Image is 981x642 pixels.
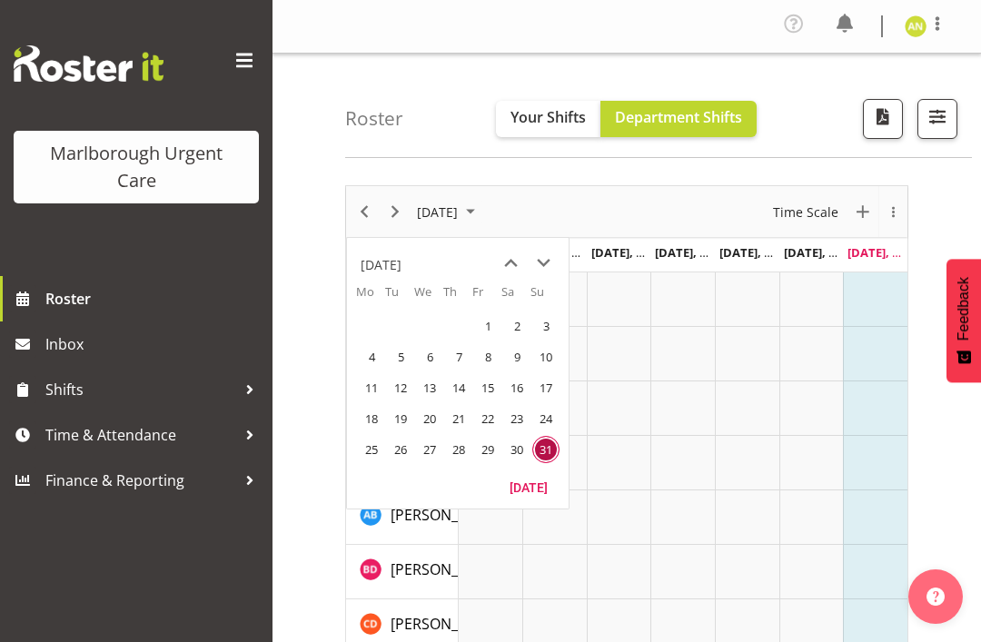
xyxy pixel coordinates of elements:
span: Sunday, August 17, 2025 [532,374,560,401]
img: help-xxl-2.png [926,588,945,606]
span: Monday, August 18, 2025 [358,405,385,432]
span: Shifts [45,376,236,403]
span: Tuesday, August 26, 2025 [387,436,414,463]
span: Sunday, August 3, 2025 [532,312,560,340]
span: [DATE] [415,201,460,223]
span: Tuesday, August 12, 2025 [387,374,414,401]
a: [PERSON_NAME] [391,504,503,526]
button: previous month [494,247,527,280]
img: Rosterit website logo [14,45,163,82]
button: Today [498,474,560,499]
td: Andrew Brooks resource [346,490,459,545]
button: Next [383,201,408,223]
div: Marlborough Urgent Care [32,140,241,194]
span: [PERSON_NAME] [391,614,503,634]
span: Thursday, August 28, 2025 [445,436,472,463]
th: Sa [501,283,530,311]
span: Saturday, August 23, 2025 [503,405,530,432]
span: Roster [45,285,263,312]
button: next month [527,247,560,280]
span: Department Shifts [615,107,742,127]
div: Next [380,186,411,237]
span: Saturday, August 9, 2025 [503,343,530,370]
button: Feedback - Show survey [946,259,981,382]
span: Monday, August 11, 2025 [358,374,385,401]
span: Feedback [956,277,972,341]
span: Saturday, August 2, 2025 [503,312,530,340]
span: [DATE], [DATE] [847,244,930,261]
th: Th [443,283,472,311]
div: overflow [878,186,907,237]
div: Previous [349,186,380,237]
span: Wednesday, August 13, 2025 [416,374,443,401]
span: Monday, August 4, 2025 [358,343,385,370]
span: Tuesday, August 19, 2025 [387,405,414,432]
span: Friday, August 1, 2025 [474,312,501,340]
button: Download a PDF of the roster according to the set date range. [863,99,903,139]
span: [DATE], [DATE] [784,244,867,261]
td: Sunday, August 31, 2025 [530,434,560,465]
button: Previous [352,201,377,223]
span: [DATE], [DATE] [655,244,738,261]
div: title [361,247,401,283]
th: Su [530,283,560,311]
span: Thursday, August 14, 2025 [445,374,472,401]
button: August 2025 [414,201,483,223]
button: Your Shifts [496,101,600,137]
span: Time Scale [771,201,840,223]
button: Time Scale [770,201,842,223]
span: Wednesday, August 20, 2025 [416,405,443,432]
span: Time & Attendance [45,421,236,449]
span: Saturday, August 30, 2025 [503,436,530,463]
span: [PERSON_NAME] [391,505,503,525]
button: Department Shifts [600,101,757,137]
span: Wednesday, August 27, 2025 [416,436,443,463]
span: Thursday, August 21, 2025 [445,405,472,432]
span: Inbox [45,331,263,358]
a: [PERSON_NAME] [391,613,503,635]
span: Saturday, August 16, 2025 [503,374,530,401]
span: Friday, August 8, 2025 [474,343,501,370]
span: [DATE], [DATE] [719,244,802,261]
span: Friday, August 15, 2025 [474,374,501,401]
span: Tuesday, August 5, 2025 [387,343,414,370]
button: Filter Shifts [917,99,957,139]
span: Sunday, August 24, 2025 [532,405,560,432]
span: Finance & Reporting [45,467,236,494]
span: Wednesday, August 6, 2025 [416,343,443,370]
span: [PERSON_NAME] [391,559,503,579]
span: Sunday, August 31, 2025 [532,436,560,463]
button: New Event [851,201,876,223]
th: We [414,283,443,311]
td: Beata Danielek resource [346,545,459,599]
a: [PERSON_NAME] [391,558,503,580]
th: Fr [472,283,501,311]
span: Sunday, August 10, 2025 [532,343,560,370]
span: Monday, August 25, 2025 [358,436,385,463]
span: [DATE], [DATE] [591,244,674,261]
img: alysia-newman-woods11835.jpg [905,15,926,37]
span: Your Shifts [510,107,586,127]
th: Mo [356,283,385,311]
span: Friday, August 22, 2025 [474,405,501,432]
th: Tu [385,283,414,311]
span: Friday, August 29, 2025 [474,436,501,463]
span: Thursday, August 7, 2025 [445,343,472,370]
h4: Roster [345,108,403,129]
